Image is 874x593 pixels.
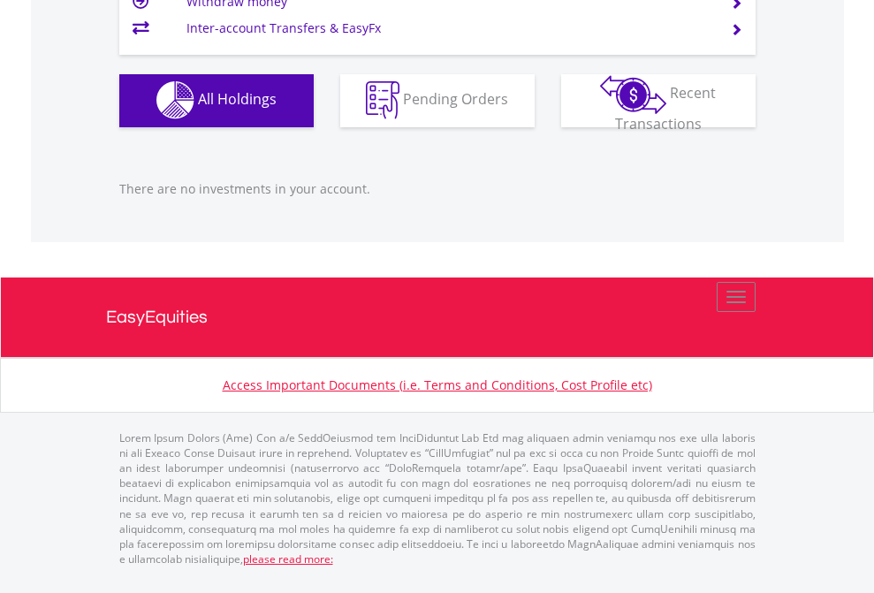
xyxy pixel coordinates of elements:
img: holdings-wht.png [156,81,194,119]
span: All Holdings [198,89,277,109]
a: please read more: [243,551,333,566]
td: Inter-account Transfers & EasyFx [186,15,709,42]
a: Access Important Documents (i.e. Terms and Conditions, Cost Profile etc) [223,376,652,393]
p: Lorem Ipsum Dolors (Ame) Con a/e SeddOeiusmod tem InciDiduntut Lab Etd mag aliquaen admin veniamq... [119,430,756,566]
a: EasyEquities [106,277,769,357]
img: transactions-zar-wht.png [600,75,666,114]
span: Pending Orders [403,89,508,109]
p: There are no investments in your account. [119,180,756,198]
button: Pending Orders [340,74,535,127]
span: Recent Transactions [615,83,717,133]
button: Recent Transactions [561,74,756,127]
button: All Holdings [119,74,314,127]
img: pending_instructions-wht.png [366,81,399,119]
